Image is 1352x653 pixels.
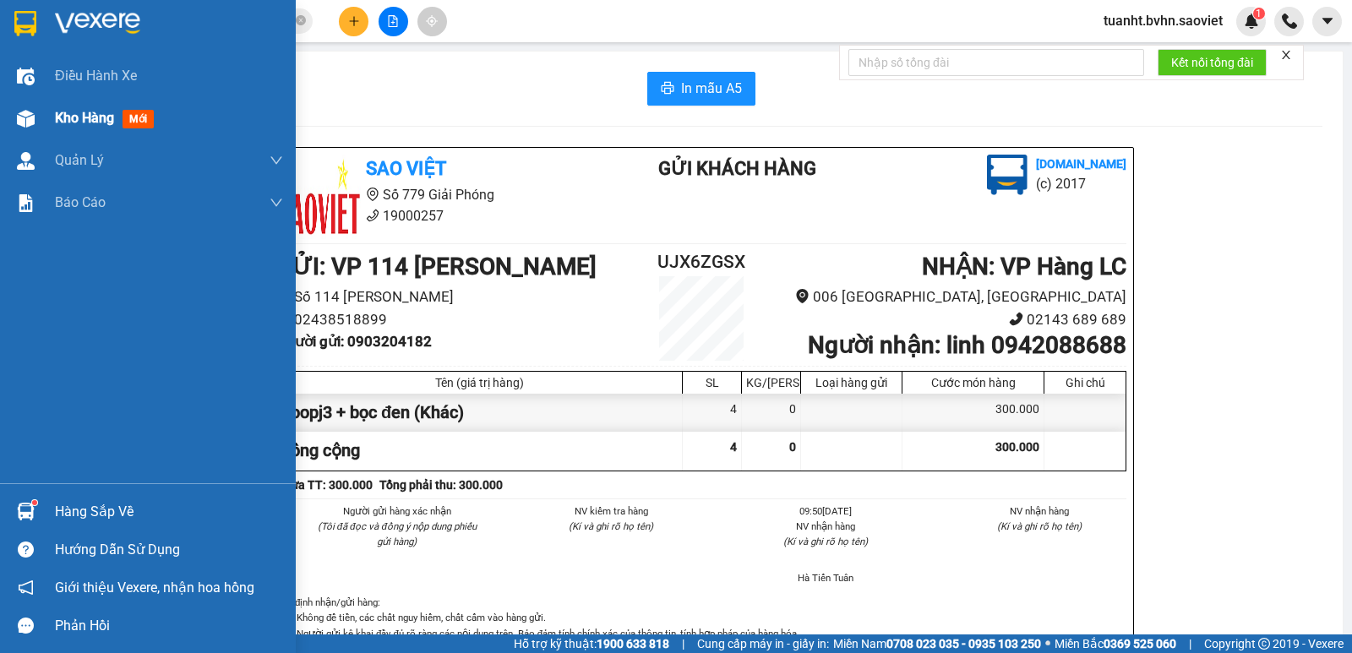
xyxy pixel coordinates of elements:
[742,394,801,432] div: 0
[683,394,742,432] div: 4
[366,188,379,201] span: environment
[1256,8,1262,19] span: 1
[1320,14,1335,29] span: caret-down
[833,634,1041,653] span: Miền Nam
[1280,49,1292,61] span: close
[379,7,408,36] button: file-add
[687,376,737,389] div: SL
[789,440,796,454] span: 0
[276,333,432,350] b: Người gửi : 0903204182
[1312,7,1342,36] button: caret-down
[17,503,35,520] img: warehouse-icon
[630,248,772,276] h2: UJX6ZGSX
[310,503,484,519] li: Người gửi hàng xác nhận
[907,376,1039,389] div: Cước món hàng
[55,150,104,171] span: Quản Lý
[1244,14,1259,29] img: icon-new-feature
[805,376,897,389] div: Loại hàng gửi
[18,618,34,634] span: message
[296,14,306,30] span: close-circle
[379,478,503,492] b: Tổng phải thu: 300.000
[296,15,306,25] span: close-circle
[348,15,360,27] span: plus
[55,613,283,639] div: Phản hồi
[987,155,1028,195] img: logo.jpg
[270,196,283,210] span: down
[1189,634,1191,653] span: |
[276,253,597,280] b: GỬI : VP 114 [PERSON_NAME]
[1090,10,1236,31] span: tuanht.bvhn.saoviet
[514,634,669,653] span: Hỗ trợ kỹ thuật:
[276,478,373,492] b: Chưa TT : 300.000
[1055,634,1176,653] span: Miền Bắc
[783,536,868,547] i: (Kí và ghi rõ họ tên)
[276,184,591,205] li: Số 779 Giải Phóng
[1049,376,1121,389] div: Ghi chú
[772,308,1126,331] li: 02143 689 689
[55,577,254,598] span: Giới thiệu Vexere, nhận hoa hồng
[808,331,1126,359] b: Người nhận : linh 0942088688
[1045,640,1050,647] span: ⚪️
[276,205,591,226] li: 19000257
[276,286,630,308] li: Số 114 [PERSON_NAME]
[276,308,630,331] li: 02438518899
[902,394,1044,432] div: 300.000
[339,7,368,36] button: plus
[1171,53,1253,72] span: Kết nối tổng đài
[14,11,36,36] img: logo-vxr
[32,500,37,505] sup: 1
[293,610,1126,625] li: Không để tiền, các chất nguy hiểm, chất cấm vào hàng gửi.
[848,49,1144,76] input: Nhập số tổng đài
[1282,14,1297,29] img: phone-icon
[366,209,379,222] span: phone
[18,541,34,558] span: question-circle
[772,286,1126,308] li: 006 [GEOGRAPHIC_DATA], [GEOGRAPHIC_DATA]
[387,15,399,27] span: file-add
[597,637,669,650] strong: 1900 633 818
[1253,8,1265,19] sup: 1
[270,154,283,167] span: down
[17,194,35,212] img: solution-icon
[1258,638,1270,650] span: copyright
[123,110,154,128] span: mới
[18,580,34,596] span: notification
[739,570,913,585] li: Hà Tiến Tuân
[318,520,477,547] i: (Tôi đã đọc và đồng ý nộp dung phiếu gửi hàng)
[17,152,35,170] img: warehouse-icon
[953,503,1127,519] li: NV nhận hàng
[647,72,755,106] button: printerIn mẫu A5
[886,637,1041,650] strong: 0708 023 035 - 0935 103 250
[55,65,137,86] span: Điều hành xe
[746,376,796,389] div: KG/[PERSON_NAME]
[1104,637,1176,650] strong: 0369 525 060
[1009,312,1023,326] span: phone
[995,440,1039,454] span: 300.000
[55,192,106,213] span: Báo cáo
[682,634,684,653] span: |
[281,376,678,389] div: Tên (giá trị hàng)
[739,519,913,534] li: NV nhận hàng
[55,110,114,126] span: Kho hàng
[277,394,683,432] div: hoopj3 + bọc đen (Khác)
[55,537,283,563] div: Hướng dẫn sử dụng
[17,68,35,85] img: warehouse-icon
[293,626,1126,641] li: Người gửi kê khai đầy đủ rõ ràng các nội dung trên. Bảo đảm tính chính xác của thông tin, tính hợ...
[525,503,699,519] li: NV kiểm tra hàng
[281,440,360,460] span: Tổng cộng
[276,155,361,239] img: logo.jpg
[661,81,674,97] span: printer
[17,110,35,128] img: warehouse-icon
[997,520,1082,532] i: (Kí và ghi rõ họ tên)
[55,499,283,525] div: Hàng sắp về
[730,440,737,454] span: 4
[1036,173,1126,194] li: (c) 2017
[697,634,829,653] span: Cung cấp máy in - giấy in:
[795,289,810,303] span: environment
[658,158,816,179] b: Gửi khách hàng
[739,503,913,519] li: 09:50[DATE]
[417,7,447,36] button: aim
[1158,49,1267,76] button: Kết nối tổng đài
[426,15,438,27] span: aim
[1036,157,1126,171] b: [DOMAIN_NAME]
[366,158,446,179] b: Sao Việt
